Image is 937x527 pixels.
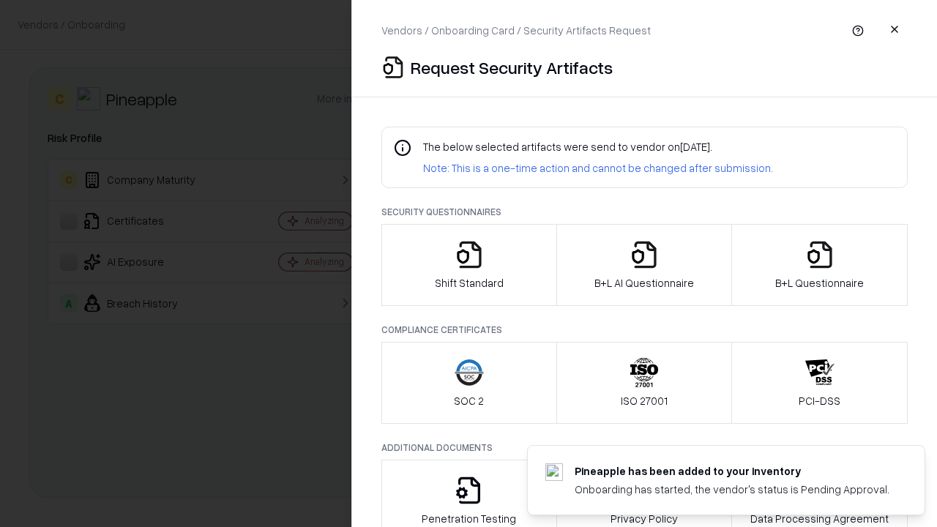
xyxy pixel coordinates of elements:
button: B+L AI Questionnaire [556,224,733,306]
p: Penetration Testing [422,511,516,526]
button: ISO 27001 [556,342,733,424]
p: Compliance Certificates [381,324,908,336]
p: PCI-DSS [799,393,840,408]
p: Security Questionnaires [381,206,908,218]
p: The below selected artifacts were send to vendor on [DATE] . [423,139,773,154]
p: B+L AI Questionnaire [594,275,694,291]
div: Onboarding has started, the vendor's status is Pending Approval. [575,482,889,497]
button: PCI-DSS [731,342,908,424]
p: SOC 2 [454,393,484,408]
img: pineappleenergy.com [545,463,563,481]
p: Additional Documents [381,441,908,454]
p: ISO 27001 [621,393,668,408]
p: Data Processing Agreement [750,511,889,526]
p: Shift Standard [435,275,504,291]
button: Shift Standard [381,224,557,306]
button: B+L Questionnaire [731,224,908,306]
p: Privacy Policy [611,511,678,526]
p: Request Security Artifacts [411,56,613,79]
button: SOC 2 [381,342,557,424]
p: Note: This is a one-time action and cannot be changed after submission. [423,160,773,176]
p: B+L Questionnaire [775,275,864,291]
div: Pineapple has been added to your inventory [575,463,889,479]
p: Vendors / Onboarding Card / Security Artifacts Request [381,23,651,38]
